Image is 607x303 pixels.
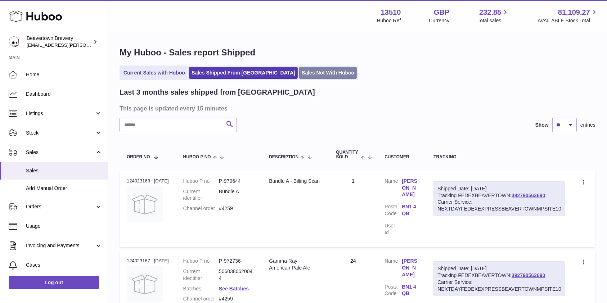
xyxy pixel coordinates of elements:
[580,122,595,128] span: entries
[402,203,419,217] a: BN1 4QB
[26,130,95,136] span: Stock
[535,122,549,128] label: Show
[26,185,102,192] span: Add Manual Order
[512,193,545,198] a: 392790563690
[385,178,402,200] dt: Name
[385,203,402,219] dt: Postal Code
[183,205,219,212] dt: Channel order
[512,272,545,278] a: 392790563690
[377,17,401,24] div: Huboo Ref
[299,67,357,79] a: Sales Not With Huboo
[127,258,169,264] div: 124023167 | [DATE]
[26,223,102,230] span: Usage
[269,258,322,271] div: Gamma Ray - American Pale Ale
[127,186,163,222] img: no-photo.jpg
[183,258,219,264] dt: Huboo P no
[385,258,402,280] dt: Name
[433,181,565,217] div: Tracking FEDEXBEAVERTOWN:
[219,286,249,291] a: See Batches
[219,295,255,302] dd: #4259
[127,178,169,184] div: 124023168 | [DATE]
[219,268,255,282] dd: 5060386620044
[26,242,95,249] span: Invoicing and Payments
[336,150,359,159] span: Quantity Sold
[120,47,595,58] h1: My Huboo - Sales report Shipped
[27,35,91,49] div: Beavertown Brewery
[26,71,102,78] span: Home
[183,178,219,185] dt: Huboo P no
[183,268,219,282] dt: Current identifier
[120,87,315,97] h2: Last 3 months sales shipped from [GEOGRAPHIC_DATA]
[121,67,188,79] a: Current Sales with Huboo
[26,262,102,268] span: Cases
[219,188,255,202] dd: Bundle A
[437,279,561,293] div: Carrier Service: NEXTDAYFEDEXEXPRESSBEAVERTOWNMPSITE10
[183,188,219,202] dt: Current identifier
[26,91,102,98] span: Dashboard
[219,205,255,212] dd: #4259
[434,8,449,17] strong: GBP
[9,36,19,47] img: kit.lowe@beavertownbrewery.co.uk
[479,8,501,17] span: 232.85
[477,8,509,24] a: 232.85 Total sales
[183,295,219,302] dt: Channel order
[402,178,419,198] a: [PERSON_NAME]
[558,8,590,17] span: 81,109.27
[183,155,211,159] span: Huboo P no
[26,167,102,174] span: Sales
[433,155,565,159] div: Tracking
[538,17,598,24] span: AVAILABLE Stock Total
[127,155,150,159] span: Order No
[429,17,450,24] div: Currency
[402,258,419,278] a: [PERSON_NAME]
[9,276,99,289] a: Log out
[402,284,419,297] a: BN1 4QB
[385,222,402,236] dt: User Id
[27,42,144,48] span: [EMAIL_ADDRESS][PERSON_NAME][DOMAIN_NAME]
[437,185,561,192] div: Shipped Date: [DATE]
[183,285,219,292] dt: Batches
[269,178,322,185] div: Bundle A - Billing Scan
[127,266,163,302] img: no-photo.jpg
[477,17,509,24] span: Total sales
[538,8,598,24] a: 81,109.27 AVAILABLE Stock Total
[26,110,95,117] span: Listings
[437,199,561,212] div: Carrier Service: NEXTDAYFEDEXEXPRESSBEAVERTOWNMPSITE10
[437,265,561,272] div: Shipped Date: [DATE]
[269,155,298,159] span: Description
[120,104,594,112] h3: This page is updated every 15 minutes
[189,67,298,79] a: Sales Shipped From [GEOGRAPHIC_DATA]
[219,258,255,264] dd: P-972736
[26,203,95,210] span: Orders
[385,155,419,159] div: Customer
[219,178,255,185] dd: P-979644
[26,149,95,156] span: Sales
[385,284,402,299] dt: Postal Code
[381,8,401,17] strong: 13510
[433,261,565,297] div: Tracking FEDEXBEAVERTOWN:
[329,171,377,247] td: 1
